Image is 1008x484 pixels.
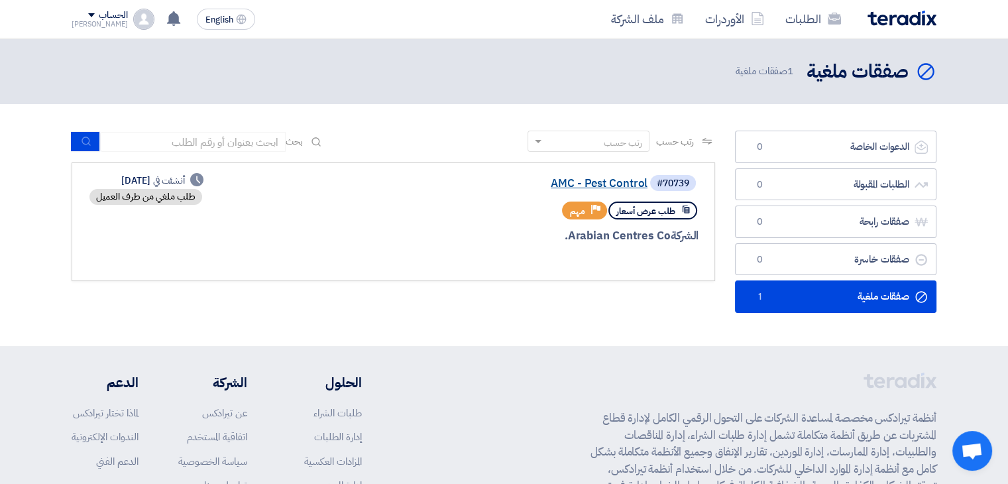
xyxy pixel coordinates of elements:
span: 1 [752,290,767,304]
span: أنشئت في [153,174,185,188]
span: 0 [752,253,767,267]
span: 0 [752,215,767,229]
li: الدعم [72,373,139,393]
a: سياسة الخصوصية [178,454,247,469]
a: عن تيرادكس [202,406,247,420]
a: صفقات رابحة0 [735,206,936,238]
span: 0 [752,178,767,192]
img: profile_test.png [133,9,154,30]
span: English [205,15,233,25]
a: الدعم الفني [96,454,139,469]
div: #70739 [657,179,689,188]
div: [DATE] [121,174,203,188]
span: 1 [787,64,793,78]
span: 0 [752,141,767,154]
div: الحساب [99,10,127,21]
li: الشركة [178,373,247,393]
span: طلب عرض أسعار [616,205,675,217]
a: صفقات ملغية1 [735,280,936,313]
a: لماذا تختار تيرادكس [73,406,139,420]
div: Arabian Centres Co. [380,227,699,245]
span: بحث [286,135,303,149]
a: المزادات العكسية [304,454,362,469]
a: طلبات الشراء [313,406,362,420]
a: Open chat [952,431,992,471]
a: اتفاقية المستخدم [187,430,247,444]
span: الشركة [671,227,699,244]
div: طلب ملغي من طرف العميل [89,189,202,205]
a: الطلبات [775,3,852,34]
img: Teradix logo [868,11,936,26]
a: AMC - Pest Control [382,178,647,190]
a: ملف الشركة [600,3,695,34]
input: ابحث بعنوان أو رقم الطلب [100,132,286,152]
div: [PERSON_NAME] [72,21,128,28]
h2: صفقات ملغية [807,59,909,85]
span: مهم [570,205,585,217]
a: إدارة الطلبات [314,430,362,444]
li: الحلول [287,373,362,393]
a: الدعوات الخاصة0 [735,131,936,163]
a: صفقات خاسرة0 [735,243,936,276]
span: صفقات ملغية [736,64,796,79]
div: رتب حسب [604,136,642,150]
a: الندوات الإلكترونية [72,430,139,444]
span: رتب حسب [656,135,694,149]
a: الطلبات المقبولة0 [735,168,936,201]
a: الأوردرات [695,3,775,34]
button: English [197,9,255,30]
